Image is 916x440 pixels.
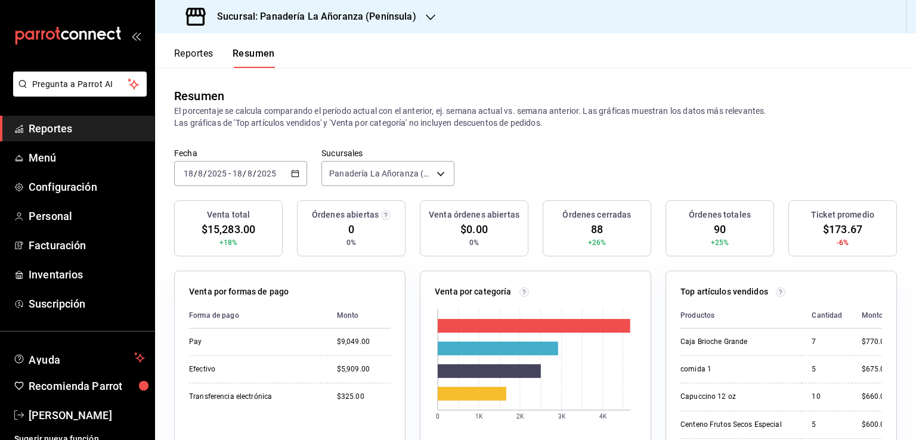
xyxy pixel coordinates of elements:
[174,87,224,105] div: Resumen
[219,237,238,248] span: +18%
[29,208,145,224] span: Personal
[131,31,141,41] button: open_drawer_menu
[469,237,479,248] span: 0%
[247,169,253,178] input: --
[348,221,354,237] span: 0
[208,10,416,24] h3: Sucursal: Panadería La Añoranza (Península)
[8,86,147,99] a: Pregunta a Parrot AI
[174,105,897,129] p: El porcentaje se calcula comparando el período actual con el anterior, ej. semana actual vs. sema...
[812,364,842,374] div: 5
[812,420,842,430] div: 5
[591,221,603,237] span: 88
[197,169,203,178] input: --
[862,420,889,430] div: $600.00
[812,337,842,347] div: 7
[183,169,194,178] input: --
[711,237,729,248] span: +25%
[346,237,356,248] span: 0%
[588,237,606,248] span: +26%
[174,149,307,157] label: Fecha
[13,72,147,97] button: Pregunta a Parrot AI
[174,48,275,68] div: navigation tabs
[207,169,227,178] input: ----
[862,337,889,347] div: $770.00
[256,169,277,178] input: ----
[189,392,308,402] div: Transferencia electrónica
[714,221,726,237] span: 90
[194,169,197,178] span: /
[312,209,379,221] h3: Órdenes abiertas
[189,286,289,298] p: Venta por formas de pago
[337,364,391,374] div: $5,909.00
[203,169,207,178] span: /
[862,364,889,374] div: $675.00
[337,392,391,402] div: $325.00
[337,337,391,347] div: $9,049.00
[29,179,145,195] span: Configuración
[207,209,250,221] h3: Venta total
[189,303,327,329] th: Forma de pago
[321,149,454,157] label: Sucursales
[29,407,145,423] span: [PERSON_NAME]
[29,378,145,394] span: Recomienda Parrot
[599,413,607,420] text: 4K
[29,296,145,312] span: Suscripción
[558,413,566,420] text: 3K
[174,48,213,68] button: Reportes
[435,286,512,298] p: Venta por categoría
[862,392,889,402] div: $660.00
[243,169,246,178] span: /
[823,221,862,237] span: $173.67
[812,392,842,402] div: 10
[562,209,631,221] h3: Órdenes cerradas
[189,337,308,347] div: Pay
[29,267,145,283] span: Inventarios
[29,351,129,365] span: Ayuda
[233,48,275,68] button: Resumen
[802,303,852,329] th: Cantidad
[29,237,145,253] span: Facturación
[680,303,802,329] th: Productos
[852,303,889,329] th: Monto
[460,221,488,237] span: $0.00
[436,413,440,420] text: 0
[232,169,243,178] input: --
[837,237,849,248] span: -6%
[32,78,128,91] span: Pregunta a Parrot AI
[429,209,519,221] h3: Venta órdenes abiertas
[811,209,874,221] h3: Ticket promedio
[29,150,145,166] span: Menú
[680,364,793,374] div: comida 1
[475,413,483,420] text: 1K
[253,169,256,178] span: /
[329,168,432,179] span: Panadería La Añoranza (Península)
[680,286,768,298] p: Top artículos vendidos
[680,392,793,402] div: Capuccino 12 oz
[29,120,145,137] span: Reportes
[516,413,524,420] text: 2K
[228,169,231,178] span: -
[680,420,793,430] div: Centeno Frutos Secos Especial
[327,303,391,329] th: Monto
[689,209,751,221] h3: Órdenes totales
[680,337,793,347] div: Caja Brioche Grande
[189,364,308,374] div: Efectivo
[202,221,255,237] span: $15,283.00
